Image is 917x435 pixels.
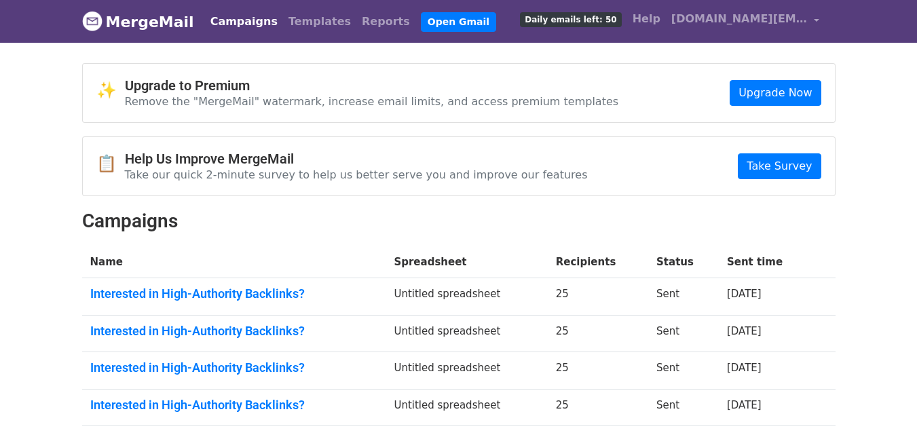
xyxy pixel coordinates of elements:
[648,278,719,316] td: Sent
[727,325,762,337] a: [DATE]
[730,80,821,106] a: Upgrade Now
[125,77,619,94] h4: Upgrade to Premium
[82,210,836,233] h2: Campaigns
[548,278,648,316] td: 25
[82,7,194,36] a: MergeMail
[96,81,125,100] span: ✨
[90,360,378,375] a: Interested in High-Authority Backlinks?
[283,8,356,35] a: Templates
[386,278,547,316] td: Untitled spreadsheet
[90,398,378,413] a: Interested in High-Authority Backlinks?
[738,153,821,179] a: Take Survey
[386,315,547,352] td: Untitled spreadsheet
[648,389,719,426] td: Sent
[727,399,762,411] a: [DATE]
[82,246,386,278] th: Name
[96,154,125,174] span: 📋
[648,352,719,390] td: Sent
[548,352,648,390] td: 25
[648,315,719,352] td: Sent
[648,246,719,278] th: Status
[90,324,378,339] a: Interested in High-Authority Backlinks?
[627,5,666,33] a: Help
[719,246,814,278] th: Sent time
[125,94,619,109] p: Remove the "MergeMail" watermark, increase email limits, and access premium templates
[727,288,762,300] a: [DATE]
[548,389,648,426] td: 25
[125,151,588,167] h4: Help Us Improve MergeMail
[520,12,621,27] span: Daily emails left: 50
[666,5,825,37] a: [DOMAIN_NAME][EMAIL_ADDRESS][DOMAIN_NAME]
[514,5,626,33] a: Daily emails left: 50
[386,352,547,390] td: Untitled spreadsheet
[548,315,648,352] td: 25
[727,362,762,374] a: [DATE]
[386,389,547,426] td: Untitled spreadsheet
[548,246,648,278] th: Recipients
[356,8,415,35] a: Reports
[205,8,283,35] a: Campaigns
[90,286,378,301] a: Interested in High-Authority Backlinks?
[386,246,547,278] th: Spreadsheet
[125,168,588,182] p: Take our quick 2-minute survey to help us better serve you and improve our features
[671,11,807,27] span: [DOMAIN_NAME][EMAIL_ADDRESS][DOMAIN_NAME]
[82,11,102,31] img: MergeMail logo
[421,12,496,32] a: Open Gmail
